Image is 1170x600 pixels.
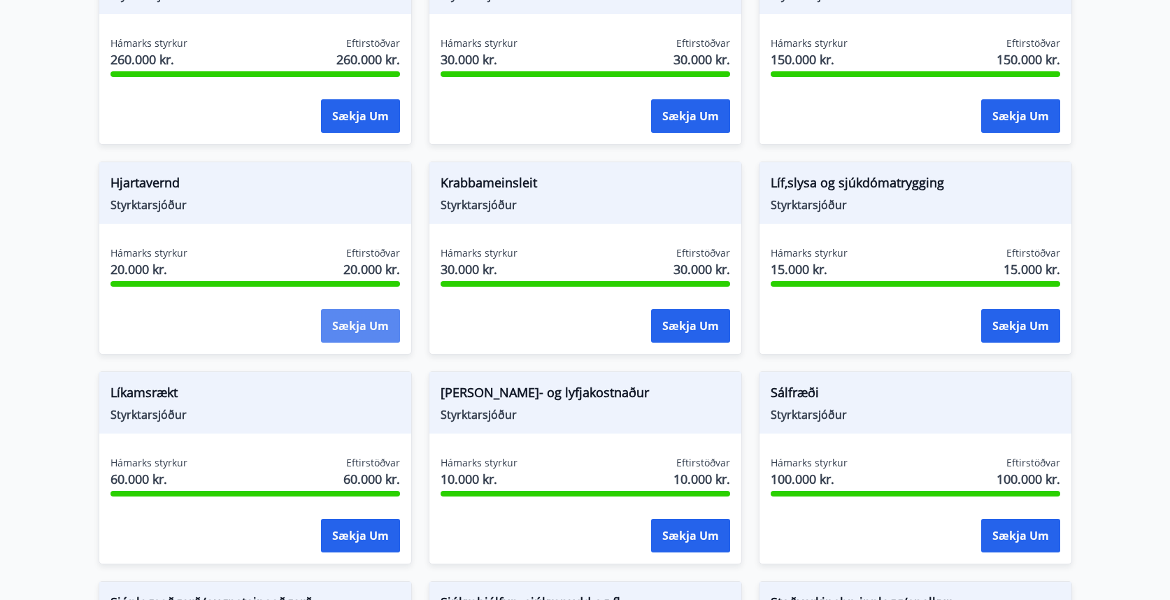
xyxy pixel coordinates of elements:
[771,173,1060,197] span: Líf,slysa og sjúkdómatrygging
[110,470,187,488] span: 60.000 kr.
[346,456,400,470] span: Eftirstöðvar
[771,456,848,470] span: Hámarks styrkur
[110,36,187,50] span: Hámarks styrkur
[321,309,400,343] button: Sækja um
[676,36,730,50] span: Eftirstöðvar
[676,246,730,260] span: Eftirstöðvar
[110,456,187,470] span: Hámarks styrkur
[997,50,1060,69] span: 150.000 kr.
[1006,36,1060,50] span: Eftirstöðvar
[321,99,400,133] button: Sækja um
[981,519,1060,552] button: Sækja um
[110,383,400,407] span: Líkamsrækt
[651,309,730,343] button: Sækja um
[651,519,730,552] button: Sækja um
[441,260,518,278] span: 30.000 kr.
[110,407,400,422] span: Styrktarsjóður
[110,173,400,197] span: Hjartavernd
[771,246,848,260] span: Hámarks styrkur
[997,470,1060,488] span: 100.000 kr.
[1004,260,1060,278] span: 15.000 kr.
[110,260,187,278] span: 20.000 kr.
[441,50,518,69] span: 30.000 kr.
[343,470,400,488] span: 60.000 kr.
[771,470,848,488] span: 100.000 kr.
[676,456,730,470] span: Eftirstöðvar
[673,50,730,69] span: 30.000 kr.
[441,456,518,470] span: Hámarks styrkur
[441,407,730,422] span: Styrktarsjóður
[651,99,730,133] button: Sækja um
[441,197,730,213] span: Styrktarsjóður
[981,309,1060,343] button: Sækja um
[981,99,1060,133] button: Sækja um
[441,246,518,260] span: Hámarks styrkur
[346,36,400,50] span: Eftirstöðvar
[110,197,400,213] span: Styrktarsjóður
[771,197,1060,213] span: Styrktarsjóður
[441,383,730,407] span: [PERSON_NAME]- og lyfjakostnaður
[771,260,848,278] span: 15.000 kr.
[441,36,518,50] span: Hámarks styrkur
[441,173,730,197] span: Krabbameinsleit
[673,260,730,278] span: 30.000 kr.
[771,407,1060,422] span: Styrktarsjóður
[1006,456,1060,470] span: Eftirstöðvar
[321,519,400,552] button: Sækja um
[346,246,400,260] span: Eftirstöðvar
[110,50,187,69] span: 260.000 kr.
[110,246,187,260] span: Hámarks styrkur
[441,470,518,488] span: 10.000 kr.
[673,470,730,488] span: 10.000 kr.
[336,50,400,69] span: 260.000 kr.
[343,260,400,278] span: 20.000 kr.
[1006,246,1060,260] span: Eftirstöðvar
[771,383,1060,407] span: Sálfræði
[771,36,848,50] span: Hámarks styrkur
[771,50,848,69] span: 150.000 kr.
